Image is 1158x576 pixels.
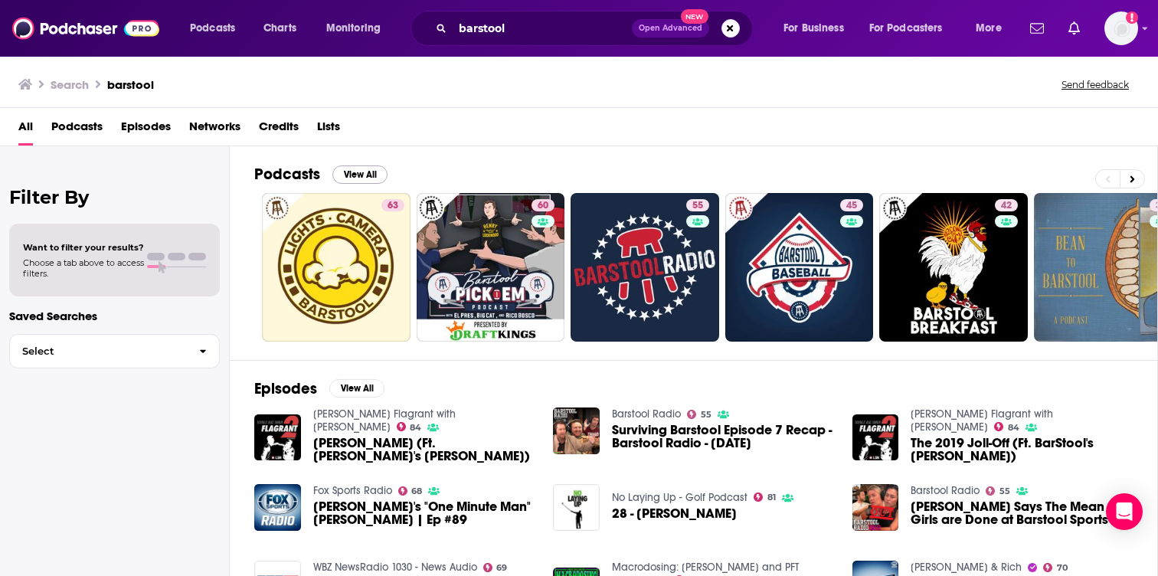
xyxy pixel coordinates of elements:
[388,198,398,214] span: 63
[632,19,709,38] button: Open AdvancedNew
[397,422,422,431] a: 84
[51,114,103,146] a: Podcasts
[571,193,719,342] a: 55
[976,18,1002,39] span: More
[911,407,1053,434] a: Andrew Schulz's Flagrant with Akaash Singh
[332,165,388,184] button: View All
[51,77,89,92] h3: Search
[381,199,404,211] a: 63
[313,561,477,574] a: WBZ NewsRadio 1030 - News Audio
[999,488,1010,495] span: 55
[965,16,1021,41] button: open menu
[417,193,565,342] a: 60
[879,193,1028,342] a: 42
[259,114,299,146] a: Credits
[254,165,320,184] h2: Podcasts
[692,198,703,214] span: 55
[10,346,187,356] span: Select
[686,199,709,211] a: 55
[911,484,980,497] a: Barstool Radio
[1001,198,1012,214] span: 42
[313,437,535,463] a: Heleneesha Of Troy (Ft. Barstool's Kevin Clancy)
[754,493,776,502] a: 81
[639,25,702,32] span: Open Advanced
[313,484,392,497] a: Fox Sports Radio
[1106,493,1143,530] div: Open Intercom Messenger
[911,437,1133,463] span: The 2019 Joll-Off (Ft. BarStool's [PERSON_NAME])
[9,334,220,368] button: Select
[398,486,423,496] a: 68
[425,11,767,46] div: Search podcasts, credits, & more...
[262,193,411,342] a: 63
[612,491,747,504] a: No Laying Up - Golf Podcast
[701,411,711,418] span: 55
[986,486,1010,496] a: 55
[725,193,874,342] a: 45
[23,242,144,253] span: Want to filter your results?
[1057,78,1133,91] button: Send feedback
[911,437,1133,463] a: The 2019 Joll-Off (Ft. BarStool's Francis Ellis)
[313,500,535,526] a: Barstool's "One Minute Man" Kevin Clancy | Ep #89
[1057,565,1068,571] span: 70
[483,563,508,572] a: 69
[532,199,554,211] a: 60
[1043,563,1068,572] a: 70
[852,414,899,461] img: The 2019 Joll-Off (Ft. BarStool's Francis Ellis)
[846,198,857,214] span: 45
[612,424,834,450] span: Surviving Barstool Episode 7 Recap - Barstool Radio - [DATE]
[254,379,317,398] h2: Episodes
[317,114,340,146] a: Lists
[1126,11,1138,24] svg: Add a profile image
[179,16,255,41] button: open menu
[538,198,548,214] span: 60
[254,414,301,461] a: Heleneesha Of Troy (Ft. Barstool's Kevin Clancy)
[994,422,1019,431] a: 84
[313,407,456,434] a: Andrew Schulz's Flagrant with Akaash Singh
[687,410,711,419] a: 55
[254,165,388,184] a: PodcastsView All
[12,14,159,43] a: Podchaser - Follow, Share and Rate Podcasts
[107,77,154,92] h3: barstool
[1024,15,1050,41] a: Show notifications dropdown
[1104,11,1138,45] button: Show profile menu
[773,16,863,41] button: open menu
[553,484,600,531] img: 28 - Barstool Trent
[254,484,301,531] img: Barstool's "One Minute Man" Kevin Clancy | Ep #89
[496,565,507,571] span: 69
[23,257,144,279] span: Choose a tab above to access filters.
[612,424,834,450] a: Surviving Barstool Episode 7 Recap - Barstool Radio - December 12th, 2023
[254,379,384,398] a: EpisodesView All
[121,114,171,146] a: Episodes
[911,561,1022,574] a: Covino & Rich
[911,500,1133,526] a: Dave Portnoy Says The Mean Girls are Done at Barstool Sports - Barstool Radio
[9,186,220,208] h2: Filter By
[869,18,943,39] span: For Podcasters
[840,199,863,211] a: 45
[553,407,600,454] img: Surviving Barstool Episode 7 Recap - Barstool Radio - December 12th, 2023
[767,494,776,501] span: 81
[411,488,422,495] span: 68
[190,18,235,39] span: Podcasts
[852,484,899,531] img: Dave Portnoy Says The Mean Girls are Done at Barstool Sports - Barstool Radio
[263,18,296,39] span: Charts
[1062,15,1086,41] a: Show notifications dropdown
[410,424,421,431] span: 84
[189,114,240,146] a: Networks
[859,16,965,41] button: open menu
[18,114,33,146] a: All
[995,199,1018,211] a: 42
[313,500,535,526] span: [PERSON_NAME]'s "One Minute Man" [PERSON_NAME] | Ep #89
[453,16,632,41] input: Search podcasts, credits, & more...
[612,407,681,421] a: Barstool Radio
